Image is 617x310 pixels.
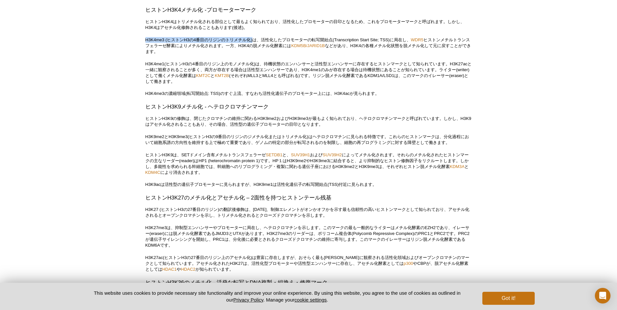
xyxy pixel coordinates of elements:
p: This website uses cookies to provide necessary site functionality and improve your online experie... [83,290,472,303]
button: cookie settings [294,297,327,303]
p: H3K27me3は、抑制型エンハンサーやプロモーターに局在し、ヘテロクロマチンを示します。このマークの最も一般的なライターはメチル化酵素のEZH2であり、イレーサー(eraser)には脱メチル化... [145,225,472,248]
a: HDAC1 [162,267,177,272]
a: SETDB1 [266,152,282,157]
a: KDM4C [145,170,160,175]
a: SUV39H2 [323,152,342,157]
a: KMT2C [196,73,211,78]
p: ヒストンH3K9は、SETドメイン含有メチルトランスフェラーゼ と、 および によってメチル化されます。それらのメチル化されたヒストンマークの主なリーダー(reader)はHP1 (hetero... [145,152,472,175]
p: H3K27ac(ヒストンH3の27番目のリジン上のアセチル化)は豊富に存在しますが、おそらく最も[PERSON_NAME]に観察される活性化領域およびオープンクロマチンのマークとして知られていま... [145,255,472,272]
p: H3K4me1(ヒストンH3の4番目のリジン上のモノメチル化)は、待機状態のエンハンサーと活性型エンハンサーに存在するヒストンマークとして知られています。H3K27acと一緒に観察されることが多... [145,61,472,84]
p: ヒストンH3K4はトリメチル化される部位として最もよく知られており、活性化したプロモーターの目印となるため、これをプロモーターマークと呼ばれます。しかし、H3K4はアセチル化修飾されることもあり... [145,19,472,31]
a: KDM3A [450,164,464,169]
a: SUV39H1 [291,152,310,157]
p: H3K9me2とH3K9me3(ヒストンH3の9番目のリジンのジメチル化またはトリメチル化)はヘテロクロマチンに見られる特徴です。これらのヒストンマークは、分化過程において細胞系譜の方向性を維持... [145,134,472,146]
p: ヒストンH3K9の修飾は、閉じたクロマチンの維持に関わるH3K9me2およびH3K9me3が最もよく知られており、ヘテロクロマチンマークと呼ばれています。しかし、H3K9はアセチル化されることも... [145,116,472,127]
a: Privacy Policy [233,297,263,303]
p: H3K9acは活性型の遺伝子プロモーターに見られますが、H3K9me1は活性化遺伝子の転写開始点(TSS)付近に見られます。 [145,182,472,187]
p: H3K4me3 (ヒストンH3の4番目のリジンのトリメチル化)は、活性化したプロモーターの転写開始点(Transcription Start Site; TSS)に局在し、 ヒストンメチルトラン... [145,37,472,55]
div: Open Intercom Messenger [595,288,610,304]
h3: ヒストンH3K9メチル化 - ヘテロクロマチンマーク [145,103,472,111]
a: WDR5 [411,37,423,42]
h3: ヒストンH3K36のメチル化 - 活発な転写とDNA複製・組換え・修復マーク [145,279,472,287]
h3: ヒストンH3K27のメチル化とアセチル化 – 2面性を持つヒストンテール残基 [145,194,472,202]
a: HDAC2 [181,267,195,272]
h3: ヒストンH3K4メチル化 -プロモーターマーク [145,6,472,14]
a: p300 [404,261,413,266]
a: KMT2B [215,73,229,78]
p: H3K27 (ヒストンH3の27番目のリジン)の翻訳後修飾は、[DATE]、制御エレメントがオンかオフかを示す最も信頼性の高いヒストンマークとして知られており、アセチル化されるとオープンクロマチ... [145,207,472,218]
a: KDM5B/JARID1B [291,43,325,48]
p: H3K4me3の濃縮領域(転写開始点: TSS)のすぐ上流、すなわち活性化遺伝子のプロモーター上には、H3K4acが見られます。 [145,91,472,97]
button: Got it! [482,292,534,305]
